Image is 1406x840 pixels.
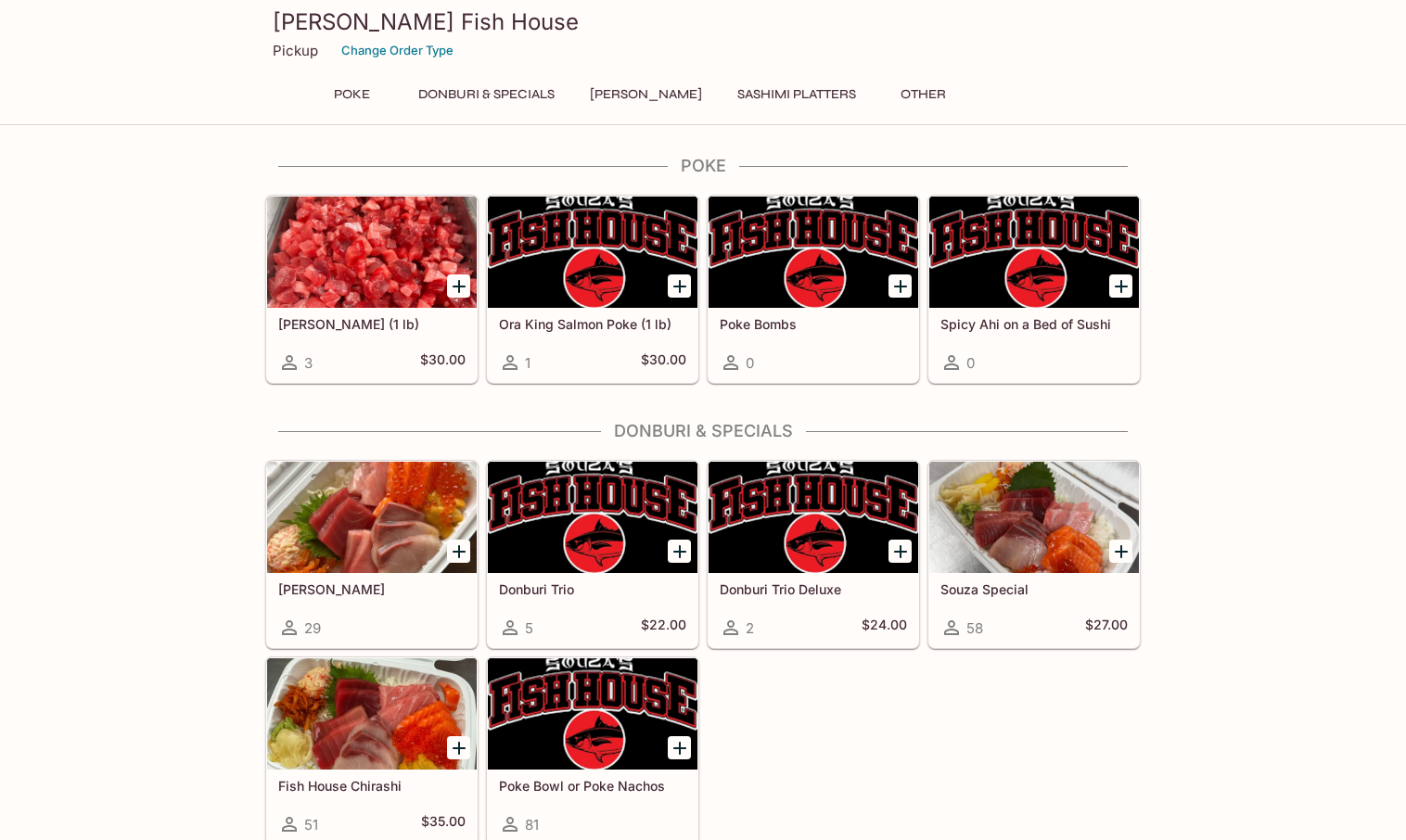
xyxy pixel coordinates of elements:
div: Poke Bombs [709,197,918,308]
h5: $30.00 [641,351,686,374]
h5: Souza Special [940,581,1128,597]
a: Donburi Trio5$22.00 [487,461,698,648]
button: [PERSON_NAME] [580,82,712,108]
span: 5 [525,619,533,637]
button: Sashimi Platters [727,82,866,108]
div: Sashimi Donburis [267,462,477,573]
div: Donburi Trio Deluxe [709,462,918,573]
div: Donburi Trio [488,462,697,573]
h5: Fish House Chirashi [278,778,466,794]
button: Add Fish House Chirashi [447,736,470,759]
span: 2 [746,619,754,637]
a: Souza Special58$27.00 [928,461,1140,648]
div: Spicy Ahi on a Bed of Sushi [929,197,1139,308]
p: Pickup [273,42,318,59]
h5: $24.00 [862,617,907,639]
span: 29 [304,619,321,637]
button: Add Poke Bowl or Poke Nachos [668,736,691,759]
h5: Donburi Trio Deluxe [720,581,907,597]
span: 0 [746,354,754,372]
button: Poke [310,82,393,108]
a: Ora King Salmon Poke (1 lb)1$30.00 [487,196,698,383]
h5: Poke Bombs [720,316,907,332]
h5: $27.00 [1085,617,1128,639]
span: 3 [304,354,313,372]
span: 0 [966,354,975,372]
h5: Spicy Ahi on a Bed of Sushi [940,316,1128,332]
h5: Donburi Trio [499,581,686,597]
h5: [PERSON_NAME] [278,581,466,597]
h4: Donburi & Specials [265,421,1141,441]
button: Change Order Type [333,36,462,65]
button: Donburi & Specials [408,82,565,108]
button: Other [881,82,965,108]
button: Add Ora King Salmon Poke (1 lb) [668,274,691,298]
span: 81 [525,816,539,834]
button: Add Souza Special [1109,540,1132,563]
a: Spicy Ahi on a Bed of Sushi0 [928,196,1140,383]
h5: $30.00 [420,351,466,374]
button: Add Donburi Trio [668,540,691,563]
div: Ahi Poke (1 lb) [267,197,477,308]
button: Add Spicy Ahi on a Bed of Sushi [1109,274,1132,298]
a: Poke Bombs0 [708,196,919,383]
h5: [PERSON_NAME] (1 lb) [278,316,466,332]
span: 51 [304,816,318,834]
button: Add Sashimi Donburis [447,540,470,563]
div: Souza Special [929,462,1139,573]
h5: $35.00 [421,813,466,835]
button: Add Donburi Trio Deluxe [888,540,912,563]
h5: $22.00 [641,617,686,639]
a: [PERSON_NAME] (1 lb)3$30.00 [266,196,478,383]
h5: Ora King Salmon Poke (1 lb) [499,316,686,332]
a: [PERSON_NAME]29 [266,461,478,648]
h5: Poke Bowl or Poke Nachos [499,778,686,794]
a: Donburi Trio Deluxe2$24.00 [708,461,919,648]
h4: Poke [265,156,1141,176]
span: 58 [966,619,983,637]
span: 1 [525,354,530,372]
button: Add Ahi Poke (1 lb) [447,274,470,298]
div: Poke Bowl or Poke Nachos [488,658,697,770]
div: Ora King Salmon Poke (1 lb) [488,197,697,308]
div: Fish House Chirashi [267,658,477,770]
button: Add Poke Bombs [888,274,912,298]
h3: [PERSON_NAME] Fish House [273,7,1133,36]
